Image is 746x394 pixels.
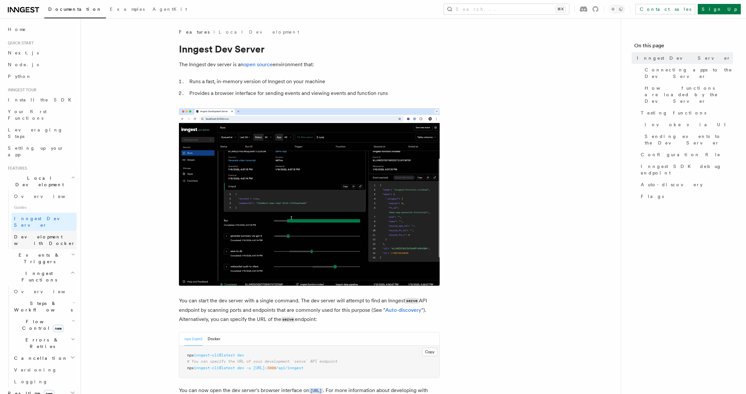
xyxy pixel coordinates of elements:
button: Docker [208,332,220,346]
span: Overview [14,289,81,294]
a: Auto-discovery [385,307,421,313]
span: Python [8,74,32,79]
span: -u [246,366,251,370]
a: Setting up your app [5,142,77,160]
span: Leveraging Steps [8,127,63,139]
code: serve [405,298,419,304]
span: Versioning [14,367,57,372]
a: Overview [11,286,77,297]
li: Provides a browser interface for sending events and viewing events and function runs [187,89,440,98]
span: Inngest Dev Server [637,55,731,61]
a: Install the SDK [5,94,77,106]
a: AgentKit [149,2,191,18]
span: [URL]: [253,366,267,370]
a: Connecting apps to the Dev Server [642,64,733,82]
img: Dev Server Demo [179,108,440,286]
a: Sending events to the Dev Server [642,130,733,149]
button: Events & Triggers [5,249,77,267]
span: Quick start [5,40,34,46]
span: Logging [14,379,48,384]
span: dev [237,366,244,370]
a: Examples [106,2,149,18]
span: inngest-cli@latest [194,353,235,357]
a: Logging [11,376,77,387]
span: Steps & Workflows [11,300,73,313]
code: [URL] [309,388,323,394]
span: Cancellation [11,355,68,361]
p: The Inngest dev server is an environment that: [179,60,440,69]
span: How functions are loaded by the Dev Server [645,85,733,104]
span: Overview [14,194,81,199]
a: Sign Up [698,4,741,14]
a: Inngest Dev Server [634,52,733,64]
span: Install the SDK [8,97,75,102]
li: Runs a fast, in-memory version of Inngest on your machine [187,77,440,86]
a: open source [243,61,273,68]
a: How functions are loaded by the Dev Server [642,82,733,107]
span: Flow Control [11,318,72,331]
span: # You can specify the URL of your development `serve` API endpoint [187,359,338,364]
span: Features [179,29,210,35]
a: Documentation [44,2,106,18]
span: Development with Docker [14,234,75,246]
span: Documentation [48,7,102,12]
a: Next.js [5,47,77,59]
span: Invoke via UI [645,121,731,128]
button: npx (npm) [184,332,202,346]
span: npx [187,366,194,370]
span: AgentKit [153,7,187,12]
button: Toggle dark mode [609,5,625,13]
span: Configuration file [641,151,721,158]
span: npx [187,353,194,357]
button: Errors & Retries [11,334,77,352]
a: Leveraging Steps [5,124,77,142]
a: Testing functions [638,107,733,119]
span: new [53,325,64,332]
button: Steps & Workflows [11,297,77,316]
button: Search...⌘K [444,4,569,14]
span: Guides [11,202,77,213]
a: Inngest SDK debug endpoint [638,160,733,179]
span: dev [237,353,244,357]
a: Home [5,23,77,35]
span: Events & Triggers [5,252,71,265]
span: Local Development [5,175,71,188]
span: Inngest SDK debug endpoint [641,163,733,176]
span: Errors & Retries [11,337,71,350]
a: Overview [11,190,77,202]
span: Features [5,166,27,171]
span: Auto-discovery [641,181,703,188]
a: Flags [638,190,733,202]
a: Python [5,70,77,82]
a: Development with Docker [11,231,77,249]
span: Your first Functions [8,109,47,121]
span: Home [8,26,26,33]
a: Contact sales [636,4,695,14]
button: Cancellation [11,352,77,364]
span: Flags [641,193,664,200]
a: [URL] [309,387,323,393]
span: Testing functions [641,110,706,116]
a: Configuration file [638,149,733,160]
p: You can start the dev server with a single command. The dev server will attempt to find an Innges... [179,296,440,324]
h4: On this page [634,42,733,52]
div: Inngest Functions [5,286,77,387]
a: Your first Functions [5,106,77,124]
span: Node.js [8,62,39,67]
a: Versioning [11,364,77,376]
a: Node.js [5,59,77,70]
button: Inngest Functions [5,267,77,286]
span: Next.js [8,50,39,55]
kbd: ⌘K [556,6,565,12]
span: Sending events to the Dev Server [645,133,733,146]
span: inngest-cli@latest [194,366,235,370]
a: Inngest Dev Server [11,213,77,231]
button: Local Development [5,172,77,190]
span: Connecting apps to the Dev Server [645,67,733,80]
code: serve [281,317,295,322]
span: Inngest tour [5,87,37,93]
span: /api/inngest [276,366,303,370]
span: Inngest Functions [5,270,70,283]
span: 3000 [267,366,276,370]
a: Invoke via UI [642,119,733,130]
